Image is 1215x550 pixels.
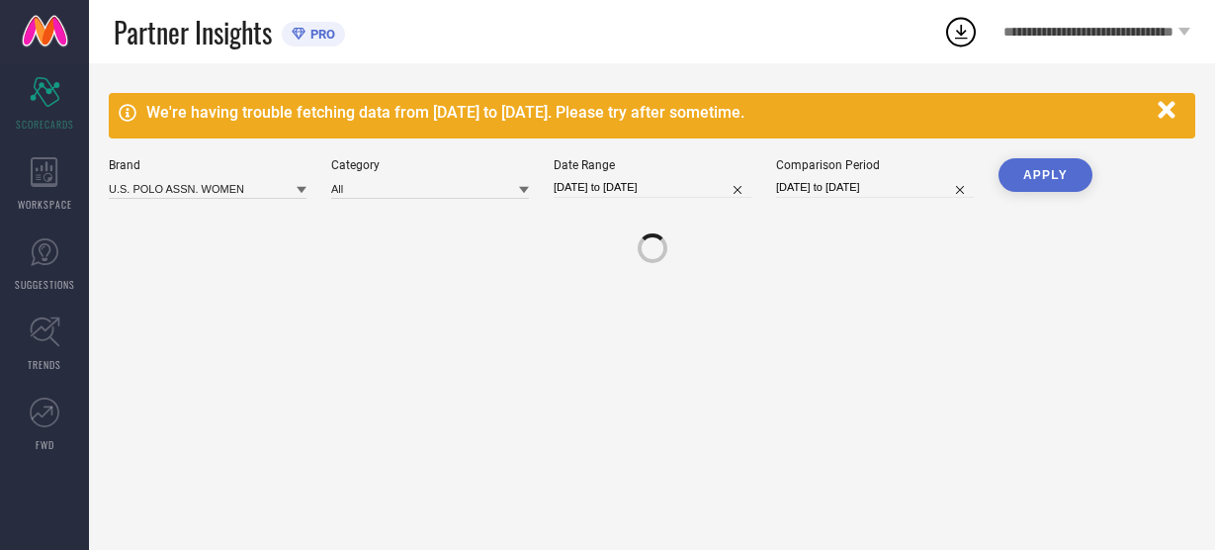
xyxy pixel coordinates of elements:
[554,177,751,198] input: Select date range
[15,277,75,292] span: SUGGESTIONS
[305,27,335,42] span: PRO
[28,357,61,372] span: TRENDS
[36,437,54,452] span: FWD
[18,197,72,212] span: WORKSPACE
[943,14,979,49] div: Open download list
[331,158,529,172] div: Category
[776,177,974,198] input: Select comparison period
[554,158,751,172] div: Date Range
[776,158,974,172] div: Comparison Period
[998,158,1092,192] button: APPLY
[114,12,272,52] span: Partner Insights
[109,158,306,172] div: Brand
[16,117,74,132] span: SCORECARDS
[146,103,1148,122] div: We're having trouble fetching data from [DATE] to [DATE]. Please try after sometime.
